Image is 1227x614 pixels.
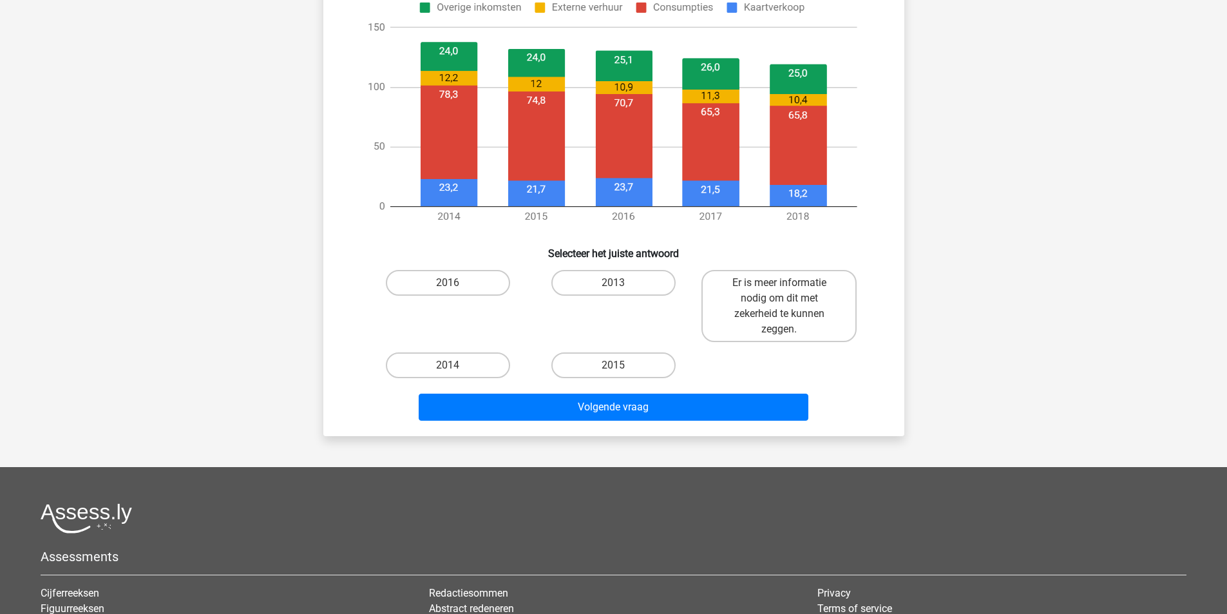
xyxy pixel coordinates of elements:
a: Redactiesommen [429,587,508,599]
label: 2015 [551,352,676,378]
label: Er is meer informatie nodig om dit met zekerheid te kunnen zeggen. [701,270,857,342]
h5: Assessments [41,549,1186,564]
a: Privacy [817,587,851,599]
h6: Selecteer het juiste antwoord [344,237,884,260]
img: Assessly logo [41,503,132,533]
label: 2013 [551,270,676,296]
label: 2014 [386,352,510,378]
button: Volgende vraag [419,394,808,421]
label: 2016 [386,270,510,296]
a: Cijferreeksen [41,587,99,599]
